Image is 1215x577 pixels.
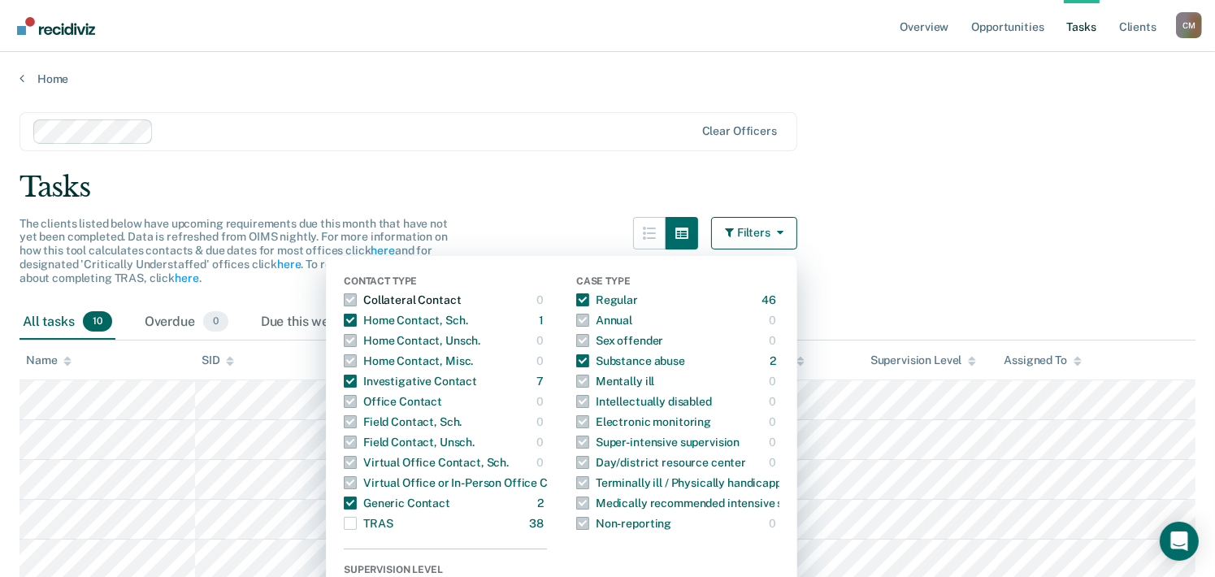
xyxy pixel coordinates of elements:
div: Home Contact, Sch. [344,307,467,333]
div: 0 [769,409,779,435]
span: 0 [203,311,228,332]
div: 0 [769,510,779,536]
div: Collateral Contact [344,287,461,313]
div: Virtual Office Contact, Sch. [344,449,509,475]
button: Filters [711,217,797,249]
div: Due this week0 [258,305,380,341]
span: 10 [83,311,112,332]
img: Recidiviz [17,17,95,35]
div: 2 [537,490,547,516]
div: Assigned To [1004,354,1081,367]
div: Virtual Office or In-Person Office Contact [344,470,583,496]
div: Intellectually disabled [576,388,712,414]
div: Home Contact, Misc. [344,348,473,374]
div: 1 [539,307,547,333]
div: Investigative Contact [344,368,477,394]
a: here [277,258,301,271]
button: Profile dropdown button [1176,12,1202,38]
div: Case Type [576,275,779,290]
div: 46 [762,287,779,313]
div: 0 [536,287,547,313]
div: All tasks10 [20,305,115,341]
div: Home Contact, Unsch. [344,328,480,354]
div: Non-reporting [576,510,671,536]
div: Sex offender [576,328,663,354]
div: 0 [536,409,547,435]
div: Clear officers [702,124,777,138]
div: 0 [536,429,547,455]
div: 0 [769,449,779,475]
a: here [371,244,394,257]
div: Generic Contact [344,490,450,516]
div: Office Contact [344,388,442,414]
div: 0 [769,307,779,333]
div: Substance abuse [576,348,685,374]
div: Mentally ill [576,368,654,394]
div: Name [26,354,72,367]
div: 0 [536,388,547,414]
div: Electronic monitoring [576,409,711,435]
a: here [175,271,198,284]
div: Supervision Level [870,354,977,367]
div: 7 [536,368,547,394]
div: Super-intensive supervision [576,429,740,455]
div: C M [1176,12,1202,38]
div: Field Contact, Unsch. [344,429,475,455]
a: Home [20,72,1195,86]
div: 0 [769,429,779,455]
div: 0 [769,388,779,414]
div: Overdue0 [141,305,232,341]
div: 0 [769,328,779,354]
div: 0 [536,328,547,354]
div: Medically recommended intensive supervision [576,490,837,516]
span: The clients listed below have upcoming requirements due this month that have not yet been complet... [20,217,448,284]
div: SID [202,354,235,367]
div: 0 [769,368,779,394]
div: Contact Type [344,275,547,290]
div: 2 [770,348,779,374]
div: TRAS [344,510,393,536]
div: 0 [536,348,547,374]
div: Day/district resource center [576,449,746,475]
div: 0 [536,449,547,475]
div: 38 [529,510,547,536]
div: Terminally ill / Physically handicapped [576,470,795,496]
div: Field Contact, Sch. [344,409,462,435]
div: Regular [576,287,638,313]
div: Tasks [20,171,1195,204]
div: Annual [576,307,632,333]
div: Open Intercom Messenger [1160,522,1199,561]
